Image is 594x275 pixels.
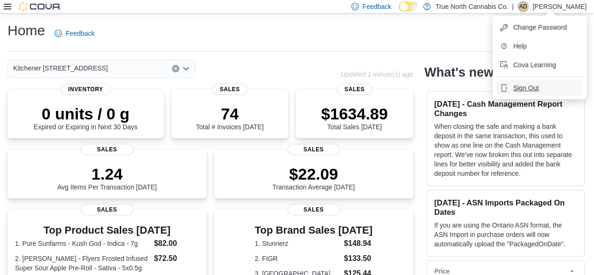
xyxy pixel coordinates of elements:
[182,65,190,72] button: Open list of options
[154,238,199,249] dd: $82.00
[287,144,340,155] span: Sales
[272,165,355,183] p: $22.09
[344,238,372,249] dd: $148.94
[13,63,108,74] span: Kitchener [STREET_ADDRESS]
[337,84,372,95] span: Sales
[434,99,577,118] h3: [DATE] - Cash Management Report Changes
[363,2,391,11] span: Feedback
[15,225,199,236] h3: Top Product Sales [DATE]
[424,65,494,80] h2: What's new
[196,104,263,123] p: 74
[434,198,577,217] h3: [DATE] - ASN Imports Packaged On Dates
[196,104,263,131] div: Total # Invoices [DATE]
[513,83,539,93] span: Sign Out
[255,254,340,263] dt: 2. FIGR
[512,1,514,12] p: |
[496,20,583,35] button: Change Password
[532,1,586,12] p: [PERSON_NAME]
[255,239,340,248] dt: 1. Stunnerz
[321,104,388,131] div: Total Sales [DATE]
[154,253,199,264] dd: $72.50
[81,144,133,155] span: Sales
[435,1,508,12] p: True North Cannabis Co.
[496,39,583,54] button: Help
[321,104,388,123] p: $1634.89
[15,254,150,273] dt: 2. [PERSON_NAME] - Flyers Frosted Infused Super Sour Apple Pre-Roll - Sativa - 5x0.5g
[8,21,45,40] h1: Home
[51,24,98,43] a: Feedback
[34,104,138,123] p: 0 units / 0 g
[34,104,138,131] div: Expired or Expiring in Next 30 Days
[434,122,577,178] p: When closing the safe and making a bank deposit in the same transaction, this used to show as one...
[513,23,567,32] span: Change Password
[19,2,61,11] img: Cova
[57,165,157,191] div: Avg Items Per Transaction [DATE]
[61,84,111,95] span: Inventory
[344,253,372,264] dd: $133.50
[434,220,577,249] p: If you are using the Ontario ASN format, the ASN Import in purchase orders will now automatically...
[57,165,157,183] p: 1.24
[255,225,372,236] h3: Top Brand Sales [DATE]
[496,80,583,95] button: Sign Out
[340,71,413,78] p: Updated 1 minute(s) ago
[212,84,247,95] span: Sales
[287,204,340,215] span: Sales
[272,165,355,191] div: Transaction Average [DATE]
[519,1,527,12] span: AD
[15,239,150,248] dt: 1. Pure Sunfarms - Kush God - Indica - 7g
[172,65,179,72] button: Clear input
[513,41,527,51] span: Help
[496,57,583,72] button: Cova Learning
[81,204,133,215] span: Sales
[517,1,529,12] div: Alexander Davidd
[66,29,94,38] span: Feedback
[399,2,418,12] input: Dark Mode
[513,60,556,70] span: Cova Learning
